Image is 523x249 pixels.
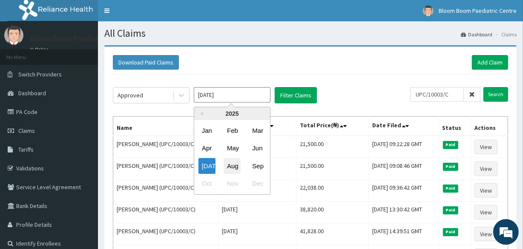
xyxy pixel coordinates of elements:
[224,158,241,174] div: Choose August 2025
[472,55,508,70] a: Add Claim
[113,202,218,223] td: [PERSON_NAME] (UPC/10003/C)
[18,146,34,153] span: Tariffs
[410,87,464,102] input: Search by HMO ID
[113,180,218,202] td: [PERSON_NAME] (UPC/10003/C)
[439,117,471,136] th: Status
[113,223,218,245] td: [PERSON_NAME] (UPC/10003/C)
[4,162,162,192] textarea: Type your message and hit 'Enter'
[30,47,50,53] a: Online
[296,136,369,158] td: 21,500.00
[443,185,458,192] span: Paid
[194,122,270,193] div: month 2025-07
[224,141,241,156] div: Choose May 2025
[439,7,517,15] span: Bloom Boom Paediatric Centre
[18,127,35,135] span: Claims
[198,158,216,174] div: Choose July 2025
[44,48,143,59] div: Chat with us now
[249,158,266,174] div: Choose September 2025
[474,140,497,154] a: View
[224,123,241,138] div: Choose February 2025
[369,136,439,158] td: [DATE] 09:22:28 GMT
[474,205,497,220] a: View
[49,72,118,158] span: We're online!
[4,26,23,45] img: User Image
[296,223,369,245] td: 41,828.00
[104,28,517,39] h1: All Claims
[113,55,179,70] button: Download Paid Claims
[113,117,218,136] th: Name
[18,70,62,78] span: Switch Providers
[249,141,266,156] div: Choose June 2025
[18,89,46,97] span: Dashboard
[443,228,458,236] span: Paid
[198,123,216,138] div: Choose January 2025
[113,136,218,158] td: [PERSON_NAME] (UPC/10003/C)
[296,202,369,223] td: 38,820.00
[483,87,508,102] input: Search
[369,202,439,223] td: [DATE] 13:30:42 GMT
[194,87,270,103] input: Select Month and Year
[369,117,439,136] th: Date Filed
[443,206,458,214] span: Paid
[296,117,369,136] th: Total Price(₦)
[369,158,439,180] td: [DATE] 09:08:46 GMT
[474,161,497,176] a: View
[118,91,143,100] div: Approved
[218,223,296,245] td: [DATE]
[113,158,218,180] td: [PERSON_NAME] (UPC/10003/C)
[198,111,203,116] button: Previous Year
[369,223,439,245] td: [DATE] 14:39:51 GMT
[461,31,492,38] a: Dashboard
[369,180,439,202] td: [DATE] 09:36:42 GMT
[474,183,497,198] a: View
[443,163,458,170] span: Paid
[275,87,317,103] button: Filter Claims
[493,31,517,38] li: Claims
[474,227,497,241] a: View
[16,43,34,64] img: d_794563401_company_1708531726252_794563401
[443,141,458,149] span: Paid
[30,35,132,42] p: Bloom Boom Paediatric Centre
[218,202,296,223] td: [DATE]
[249,123,266,138] div: Choose March 2025
[296,180,369,202] td: 22,038.00
[198,141,216,156] div: Choose April 2025
[194,107,270,120] div: 2025
[471,117,508,136] th: Actions
[296,158,369,180] td: 21,500.00
[423,6,434,16] img: User Image
[140,4,160,25] div: Minimize live chat window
